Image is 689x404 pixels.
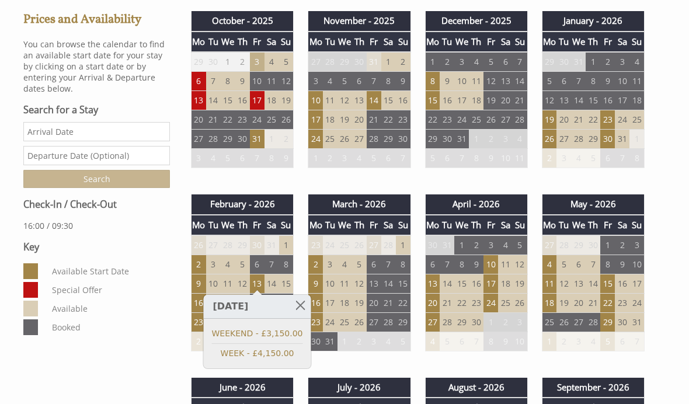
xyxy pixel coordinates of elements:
td: 12 [542,91,556,110]
p: 16:00 / 09:30 [23,220,170,231]
td: 11 [513,149,527,168]
td: 29 [235,235,250,255]
td: 2 [469,235,483,255]
td: 8 [600,255,615,274]
td: 4 [323,72,337,91]
td: 20 [192,110,206,130]
td: 25 [469,110,483,130]
h3: Search for a Stay [23,103,170,116]
td: 5 [337,72,352,91]
td: 6 [381,149,396,168]
th: October - 2025 [192,11,294,31]
td: 3 [308,72,323,91]
th: We [454,32,469,52]
td: 5 [235,255,250,274]
td: 8 [454,255,469,274]
td: 9 [440,72,454,91]
td: 3 [454,52,469,72]
td: 30 [556,52,571,72]
input: Departure Date (Optional) [23,146,170,165]
th: Fr [367,32,381,52]
th: Sa [381,32,396,52]
th: Tu [556,215,571,235]
td: 6 [250,255,265,274]
td: 2 [542,149,556,168]
td: 12 [513,255,527,274]
td: 11 [498,255,513,274]
th: Mo [192,32,206,52]
td: 7 [381,255,396,274]
td: 28 [323,52,337,72]
td: 17 [250,91,265,110]
td: 5 [542,72,556,91]
td: 16 [235,91,250,110]
input: Search [23,170,170,188]
h3: Check-In / Check-Out [23,198,170,211]
td: 5 [556,255,571,274]
td: 18 [469,91,483,110]
td: 27 [192,130,206,149]
td: 15 [381,91,396,110]
td: 1 [629,130,644,149]
td: 21 [513,91,527,110]
th: December - 2025 [425,11,527,31]
th: Su [279,32,294,52]
h3: Key [23,241,170,253]
th: Fr [483,215,498,235]
th: January - 2026 [542,11,644,31]
td: 7 [571,72,586,91]
th: March - 2026 [308,194,410,214]
th: Th [352,32,367,52]
td: 2 [600,52,615,72]
td: 28 [221,235,235,255]
td: 9 [483,149,498,168]
td: 17 [615,91,629,110]
td: 26 [192,235,206,255]
td: 14 [513,72,527,91]
td: 6 [235,149,250,168]
td: 27 [556,130,571,149]
td: 7 [454,149,469,168]
td: 7 [513,52,527,72]
td: 29 [381,130,396,149]
td: 1 [279,235,294,255]
th: Sa [498,32,513,52]
td: 10 [308,91,323,110]
td: 2 [323,149,337,168]
th: We [221,215,235,235]
td: 12 [279,72,294,91]
td: 5 [352,255,367,274]
td: 26 [483,110,498,130]
th: Th [586,32,600,52]
a: Prices and Availability [23,11,170,28]
td: 6 [556,72,571,91]
td: 11 [469,72,483,91]
td: 29 [192,52,206,72]
td: 1 [425,52,440,72]
th: Sa [615,215,629,235]
td: 1 [600,235,615,255]
td: 8 [381,72,396,91]
th: Tu [440,215,454,235]
td: 12 [337,91,352,110]
td: 3 [192,149,206,168]
th: Fr [600,215,615,235]
th: Th [352,215,367,235]
td: 7 [396,149,410,168]
td: 17 [308,110,323,130]
td: 21 [367,110,381,130]
td: 18 [265,91,279,110]
td: 7 [440,255,454,274]
td: 3 [629,235,644,255]
td: 10 [498,149,513,168]
th: February - 2026 [192,194,294,214]
th: Tu [556,32,571,52]
td: 6 [600,149,615,168]
td: 30 [396,130,410,149]
td: 5 [367,149,381,168]
td: 3 [483,235,498,255]
td: 15 [586,91,600,110]
td: 7 [367,72,381,91]
td: 9 [235,72,250,91]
